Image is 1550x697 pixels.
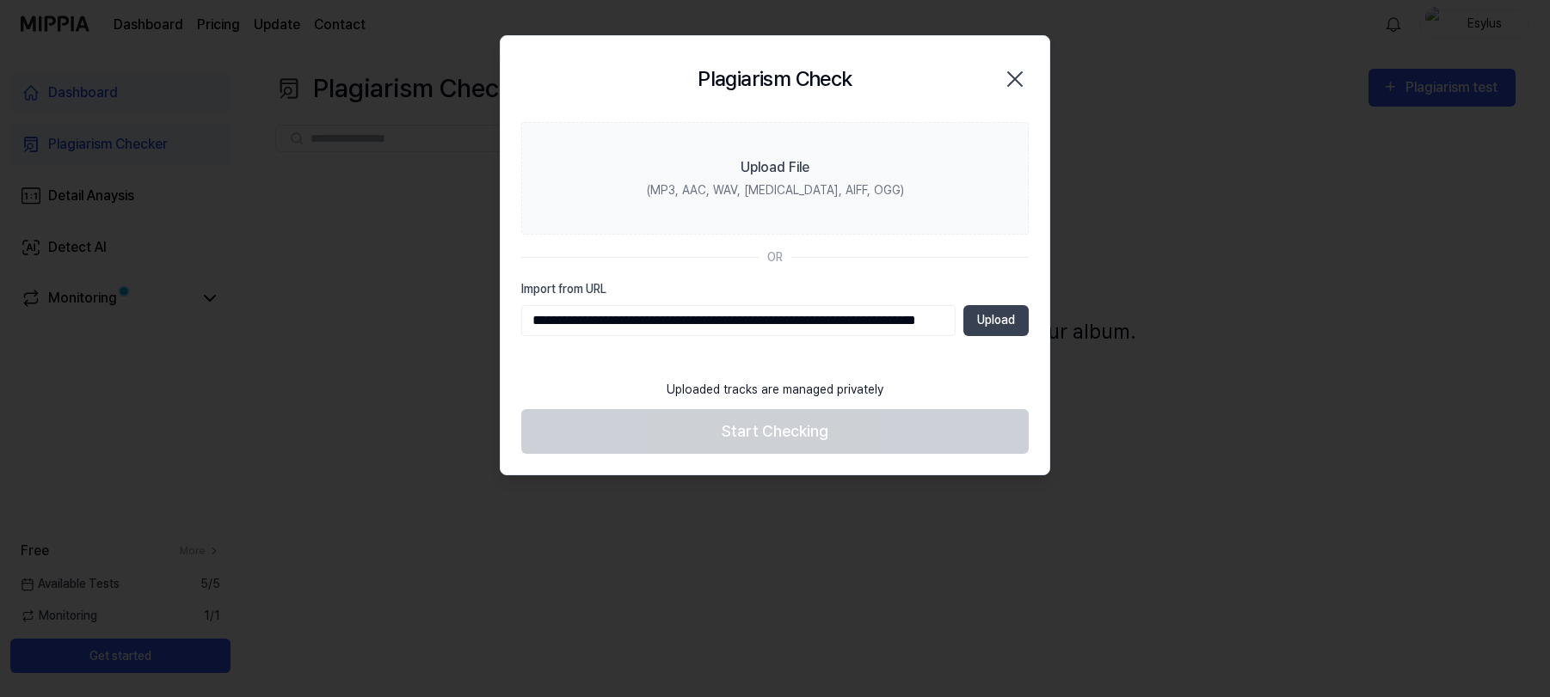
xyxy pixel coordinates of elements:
[698,64,852,95] h2: Plagiarism Check
[647,181,904,199] div: (MP3, AAC, WAV, [MEDICAL_DATA], AIFF, OGG)
[767,248,783,266] div: OR
[656,370,894,409] div: Uploaded tracks are managed privately
[963,305,1029,336] button: Upload
[521,280,1029,298] label: Import from URL
[741,157,809,178] div: Upload File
